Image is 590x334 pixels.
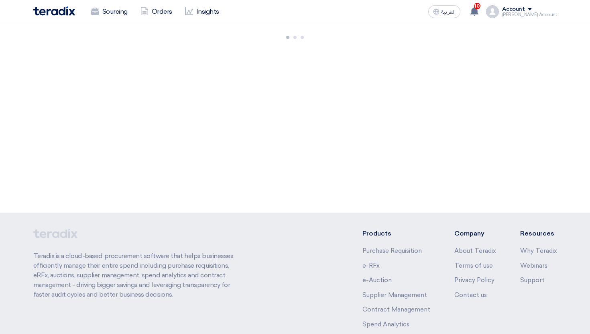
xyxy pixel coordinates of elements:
span: 10 [474,3,480,9]
img: Teradix logo [33,6,75,16]
li: Products [362,229,430,238]
a: Supplier Management [362,291,427,299]
a: Contact us [454,291,487,299]
a: e-Auction [362,277,392,284]
a: Spend Analytics [362,321,409,328]
a: About Teradix [454,247,496,254]
a: Terms of use [454,262,493,269]
a: Privacy Policy [454,277,494,284]
a: Purchase Requisition [362,247,422,254]
div: Account [502,6,525,13]
li: Resources [520,229,557,238]
a: Why Teradix [520,247,557,254]
a: Sourcing [85,3,134,20]
button: العربية [428,5,460,18]
a: Support [520,277,545,284]
a: Insights [179,3,226,20]
li: Company [454,229,496,238]
a: Orders [134,3,179,20]
div: [PERSON_NAME] Account [502,12,557,17]
span: العربية [441,9,456,15]
a: Webinars [520,262,547,269]
img: profile_test.png [486,5,499,18]
p: Teradix is a cloud-based procurement software that helps businesses efficiently manage their enti... [33,251,243,299]
a: e-RFx [362,262,380,269]
a: Contract Management [362,306,430,313]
